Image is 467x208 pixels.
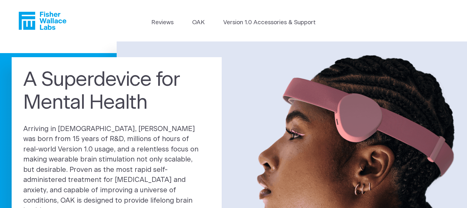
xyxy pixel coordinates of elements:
a: Reviews [151,18,174,27]
h1: A Superdevice for Mental Health [23,69,210,114]
a: Version 1.0 Accessories & Support [223,18,316,27]
a: OAK [192,18,205,27]
a: Fisher Wallace [19,12,66,30]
